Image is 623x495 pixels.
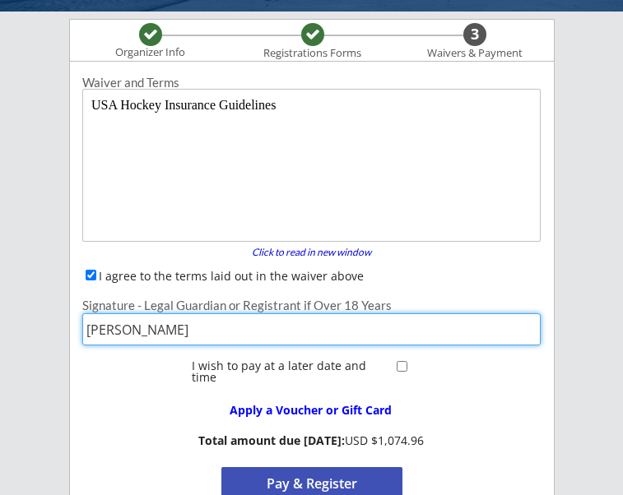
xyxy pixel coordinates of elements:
[242,247,382,257] div: Click to read in new window
[82,313,541,345] input: Type full name
[99,268,364,284] label: I agree to the terms laid out in the waiver above
[418,47,532,60] div: Waivers & Payment
[7,7,452,146] body: USA Hockey Insurance Guidelines
[242,247,382,261] a: Click to read in new window
[105,46,196,59] div: Organizer Info
[82,299,541,312] div: Signature - Legal Guardian or Registrant if Over 18 Years
[256,47,370,60] div: Registrations Forms
[198,433,345,448] strong: Total amount due [DATE]:
[82,76,541,89] div: Waiver and Terms
[205,405,417,416] div: Apply a Voucher or Gift Card
[198,434,425,448] div: USD $1,074.96
[192,360,392,383] div: I wish to pay at a later date and time
[463,25,486,44] div: 3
